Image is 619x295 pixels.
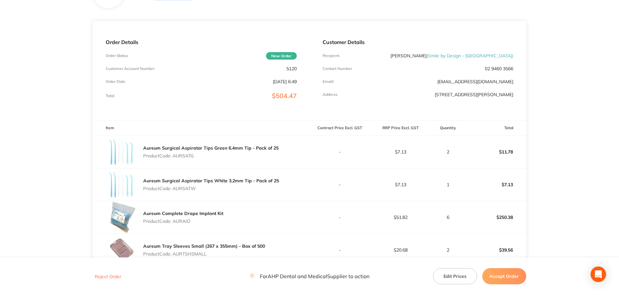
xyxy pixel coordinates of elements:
[390,53,513,58] p: [PERSON_NAME]
[106,79,125,84] p: Order Date
[431,215,465,220] p: 6
[143,210,223,216] a: Aureum Complete Drape Implant Kit
[106,168,138,201] img: NmE2aDFueA
[591,267,606,282] div: Open Intercom Messenger
[482,268,526,284] button: Accept Order
[435,92,513,97] p: [STREET_ADDRESS][PERSON_NAME]
[370,120,431,136] th: RRP Price Excl. GST
[266,52,297,60] span: New Order
[106,66,155,71] p: Customer Account Number
[323,39,513,45] p: Customer Details
[310,120,370,136] th: Contract Price Excl. GST
[250,273,369,279] p: For AHP Dental and Medical Supplier to action
[272,92,297,100] span: $504.47
[466,144,526,160] p: $11.78
[433,268,477,284] button: Edit Prices
[323,79,334,84] p: Emaill
[106,53,128,58] p: Order Status
[106,94,114,98] p: Total
[93,274,123,279] button: Reject Order
[143,153,279,158] p: Product Code: AURSATG
[485,66,513,71] p: 02 9460 3566
[427,53,513,59] span: ( Smile by Design - [GEOGRAPHIC_DATA] )
[431,120,465,136] th: Quantity
[93,120,309,136] th: Item
[323,92,337,97] p: Address
[431,247,465,253] p: 2
[310,149,370,154] p: -
[143,243,265,249] a: Aureum Tray Sleeves Small (267 x 355mm) - Box of 500
[370,182,431,187] p: $7.13
[431,182,465,187] p: 1
[143,219,223,224] p: Product Code: AURAIO
[466,242,526,258] p: $39.56
[431,149,465,154] p: 2
[106,234,138,266] img: eTlwZXcwcg
[143,178,279,184] a: Aureum Surgical Aspirator Tips White 3.2mm Tip - Pack of 25
[286,66,297,71] p: 5120
[106,136,138,168] img: b2h1YmZxZA
[106,201,138,233] img: eWNmbm13Zg
[466,210,526,225] p: $250.38
[143,186,279,191] p: Product Code: AURSATW
[143,145,279,151] a: Aureum Surgical Aspirator Tips Green 6.4mm Tip - Pack of 25
[143,251,265,256] p: Product Code: AURTSHSMALL
[370,215,431,220] p: $51.82
[323,53,339,58] p: Recipient
[465,120,526,136] th: Total
[106,39,296,45] p: Order Details
[437,79,513,85] a: [EMAIL_ADDRESS][DOMAIN_NAME]
[273,79,297,84] p: [DATE] 6:49
[310,215,370,220] p: -
[310,247,370,253] p: -
[370,247,431,253] p: $20.68
[466,177,526,192] p: $7.13
[323,66,352,71] p: Contact Number
[370,149,431,154] p: $7.13
[310,182,370,187] p: -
